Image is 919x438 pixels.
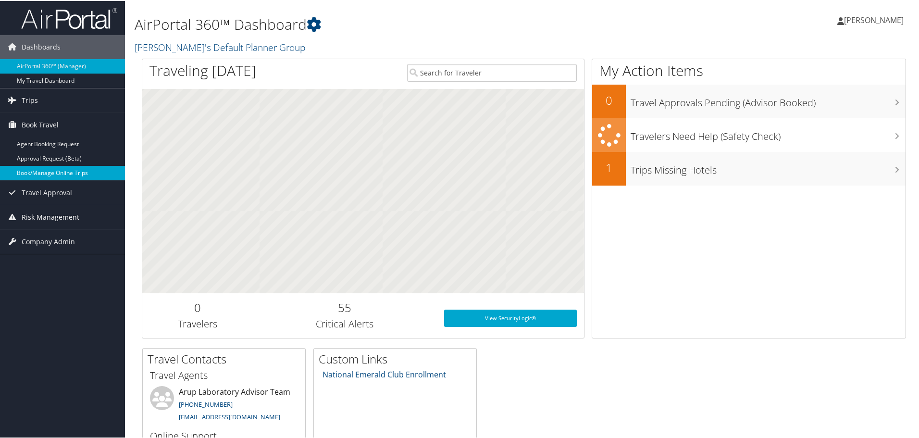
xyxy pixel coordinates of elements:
[22,180,72,204] span: Travel Approval
[148,350,305,366] h2: Travel Contacts
[319,350,476,366] h2: Custom Links
[592,60,906,80] h1: My Action Items
[260,316,430,330] h3: Critical Alerts
[149,60,256,80] h1: Traveling [DATE]
[145,385,303,425] li: Arup Laboratory Advisor Team
[22,229,75,253] span: Company Admin
[631,90,906,109] h3: Travel Approvals Pending (Advisor Booked)
[22,88,38,112] span: Trips
[22,34,61,58] span: Dashboards
[179,412,280,420] a: [EMAIL_ADDRESS][DOMAIN_NAME]
[149,316,246,330] h3: Travelers
[844,14,904,25] span: [PERSON_NAME]
[135,13,654,34] h1: AirPortal 360™ Dashboard
[323,368,446,379] a: National Emerald Club Enrollment
[260,299,430,315] h2: 55
[407,63,577,81] input: Search for Traveler
[592,151,906,185] a: 1Trips Missing Hotels
[21,6,117,29] img: airportal-logo.png
[22,112,59,136] span: Book Travel
[631,158,906,176] h3: Trips Missing Hotels
[631,124,906,142] h3: Travelers Need Help (Safety Check)
[592,159,626,175] h2: 1
[592,84,906,117] a: 0Travel Approvals Pending (Advisor Booked)
[135,40,308,53] a: [PERSON_NAME]'s Default Planner Group
[592,91,626,108] h2: 0
[592,117,906,151] a: Travelers Need Help (Safety Check)
[149,299,246,315] h2: 0
[444,309,577,326] a: View SecurityLogic®
[150,368,298,381] h3: Travel Agents
[837,5,913,34] a: [PERSON_NAME]
[22,204,79,228] span: Risk Management
[179,399,233,408] a: [PHONE_NUMBER]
